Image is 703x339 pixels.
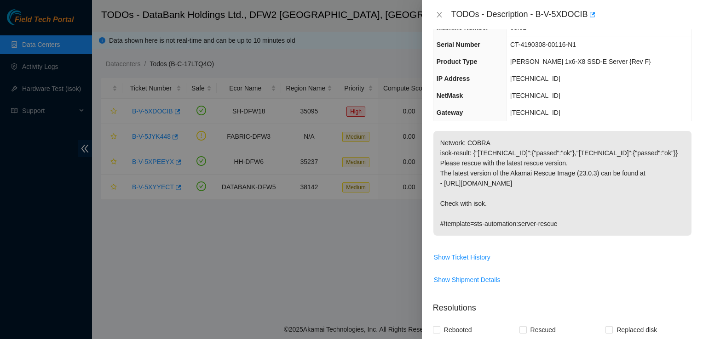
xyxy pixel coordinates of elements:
[527,322,559,337] span: Rescued
[510,92,560,99] span: [TECHNICAL_ID]
[436,11,443,18] span: close
[510,58,651,65] span: [PERSON_NAME] 1x6-X8 SSD-E Server {Rev F}
[437,41,480,48] span: Serial Number
[440,322,476,337] span: Rebooted
[510,41,576,48] span: CT-4190308-00116-N1
[433,11,446,19] button: Close
[434,252,490,262] span: Show Ticket History
[437,75,470,82] span: IP Address
[451,7,692,22] div: TODOs - Description - B-V-5XDOCIB
[433,272,501,287] button: Show Shipment Details
[433,131,691,236] p: Network: COBRA isok-result: {"[TECHNICAL_ID]":{"passed":"ok"},"[TECHNICAL_ID]":{"passed":"ok"}} P...
[510,75,560,82] span: [TECHNICAL_ID]
[437,109,463,116] span: Gateway
[434,275,501,285] span: Show Shipment Details
[433,250,491,265] button: Show Ticket History
[613,322,661,337] span: Replaced disk
[437,92,463,99] span: NetMask
[437,58,477,65] span: Product Type
[510,109,560,116] span: [TECHNICAL_ID]
[433,294,692,314] p: Resolutions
